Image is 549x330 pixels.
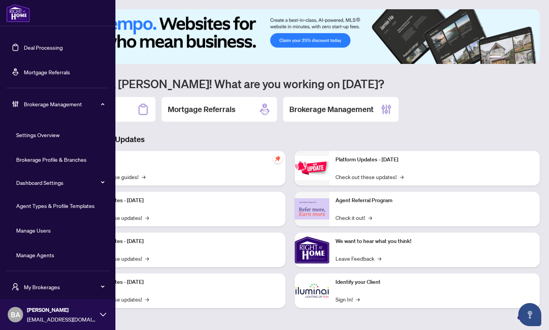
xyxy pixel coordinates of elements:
[81,156,279,164] p: Self-Help
[16,179,63,186] a: Dashboard Settings
[40,9,540,64] img: Slide 0
[517,56,520,59] button: 4
[145,254,149,263] span: →
[81,237,279,246] p: Platform Updates - [DATE]
[504,56,507,59] button: 2
[24,69,70,75] a: Mortgage Referrals
[6,4,30,22] img: logo
[16,202,95,209] a: Agent Types & Profile Templates
[16,251,54,258] a: Manage Agents
[335,196,534,205] p: Agent Referral Program
[295,198,329,219] img: Agent Referral Program
[40,134,540,145] h3: Brokerage & Industry Updates
[12,283,19,291] span: user-switch
[27,306,96,314] span: [PERSON_NAME]
[16,227,51,234] a: Manage Users
[81,196,279,205] p: Platform Updates - [DATE]
[335,173,404,181] a: Check out these updates!→
[295,233,329,267] img: We want to hear what you think!
[335,278,534,286] p: Identify your Client
[356,295,360,303] span: →
[24,100,104,108] span: Brokerage Management
[335,254,381,263] a: Leave Feedback→
[295,156,329,180] img: Platform Updates - June 23, 2025
[24,283,104,291] span: My Brokerages
[16,131,60,138] a: Settings Overview
[335,213,372,222] a: Check it out!→
[142,173,145,181] span: →
[529,56,532,59] button: 6
[145,295,149,303] span: →
[489,56,501,59] button: 1
[400,173,404,181] span: →
[377,254,381,263] span: →
[11,309,20,320] span: BA
[145,213,149,222] span: →
[518,303,541,326] button: Open asap
[295,273,329,308] img: Identify your Client
[335,156,534,164] p: Platform Updates - [DATE]
[289,104,374,115] h2: Brokerage Management
[511,56,514,59] button: 3
[16,156,87,163] a: Brokerage Profile & Branches
[335,237,534,246] p: We want to hear what you think!
[81,278,279,286] p: Platform Updates - [DATE]
[40,76,540,91] h1: Welcome back [PERSON_NAME]! What are you working on [DATE]?
[27,315,96,323] span: [EMAIL_ADDRESS][DOMAIN_NAME]
[168,104,235,115] h2: Mortgage Referrals
[24,44,63,51] a: Deal Processing
[335,295,360,303] a: Sign In!→
[368,213,372,222] span: →
[523,56,526,59] button: 5
[273,154,282,163] span: pushpin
